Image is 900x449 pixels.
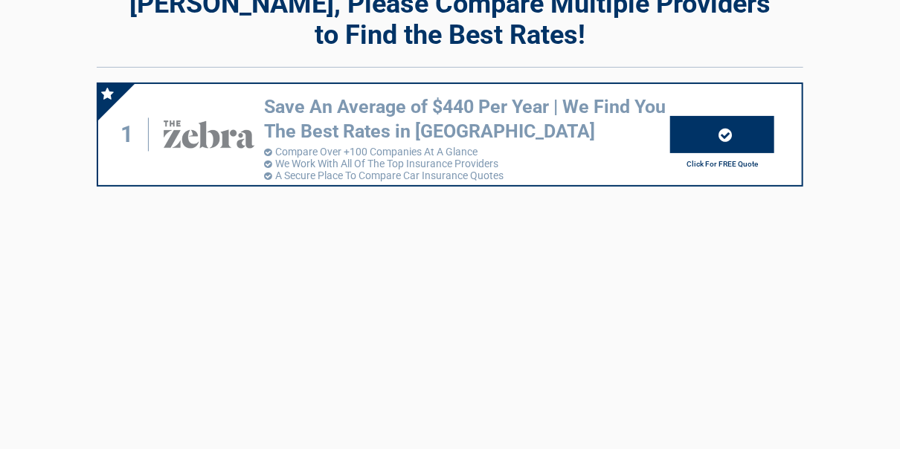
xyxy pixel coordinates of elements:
[670,160,774,168] h2: Click For FREE Quote
[113,118,149,152] div: 1
[161,112,257,158] img: thezebra's logo
[264,169,670,181] li: A Secure Place To Compare Car Insurance Quotes
[264,95,670,143] h3: Save An Average of $440 Per Year | We Find You The Best Rates in [GEOGRAPHIC_DATA]
[264,146,670,158] li: Compare Over +100 Companies At A Glance
[264,158,670,169] li: We Work With All Of The Top Insurance Providers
